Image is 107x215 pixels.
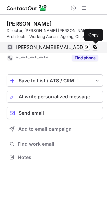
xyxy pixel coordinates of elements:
[19,110,44,116] span: Send email
[7,28,103,40] div: Director, [PERSON_NAME] [PERSON_NAME] Architects I Working Across Ageing, Cities, Education & Hou...
[7,91,103,103] button: AI write personalized message
[7,74,103,87] button: save-profile-one-click
[7,20,52,27] div: [PERSON_NAME]
[72,55,98,61] button: Reveal Button
[17,154,100,160] span: Notes
[7,123,103,135] button: Add to email campaign
[7,107,103,119] button: Send email
[19,94,90,99] span: AI write personalized message
[16,44,93,50] span: [PERSON_NAME][EMAIL_ADDRESS][DOMAIN_NAME]
[17,141,100,147] span: Find work email
[18,126,72,132] span: Add to email campaign
[7,153,103,162] button: Notes
[7,4,47,12] img: ContactOut v5.3.10
[7,139,103,149] button: Find work email
[19,78,91,83] div: Save to List / ATS / CRM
